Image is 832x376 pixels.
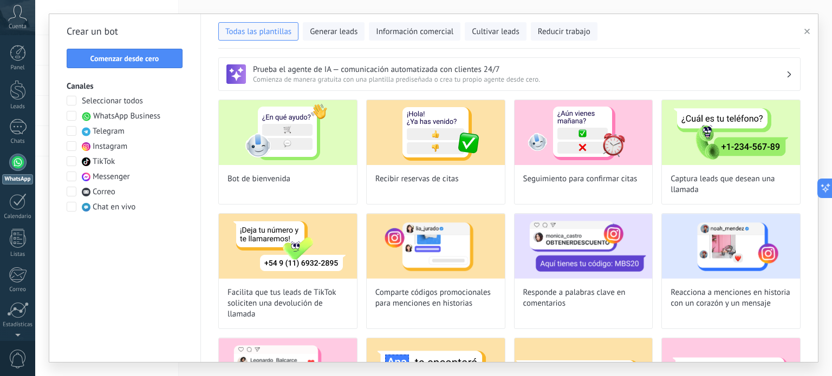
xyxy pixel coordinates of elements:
button: Información comercial [369,22,460,41]
span: Seleccionar todos [82,96,143,107]
div: Listas [2,251,34,258]
div: Correo [2,286,34,293]
div: Estadísticas [2,321,34,328]
span: Comienza de manera gratuita con una plantilla prediseñada o crea tu propio agente desde cero. [253,75,786,84]
span: Seguimiento para confirmar citas [523,174,638,184]
span: Todas las plantillas [225,27,291,37]
h3: Prueba el agente de IA — comunicación automatizada con clientes 24/7 [253,64,786,75]
button: Comenzar desde cero [67,49,183,68]
span: WhatsApp Business [93,111,160,122]
div: Panel [2,64,34,71]
button: Generar leads [303,22,365,41]
span: Comenzar desde cero [90,55,159,62]
span: Captura leads que desean una llamada [671,174,791,195]
h2: Crear un bot [67,23,183,40]
span: Messenger [93,171,130,182]
img: Facilita que tus leads de TikTok soliciten una devolución de llamada [219,214,357,279]
span: Instagram [93,141,127,152]
img: Seguimiento para confirmar citas [515,100,653,165]
span: Correo [93,187,115,197]
span: Generar leads [310,27,357,37]
span: Cuenta [9,23,27,30]
button: Todas las plantillas [218,22,298,41]
div: Leads [2,103,34,110]
span: Reacciona a menciones en historia con un corazón y un mensaje [671,287,791,309]
img: Bot de bienvenida [219,100,357,165]
div: WhatsApp [2,174,33,184]
span: Facilita que tus leads de TikTok soliciten una devolución de llamada [227,287,348,320]
img: Recibir reservas de citas [367,100,505,165]
button: Cultivar leads [465,22,526,41]
img: Reacciona a menciones en historia con un corazón y un mensaje [662,214,800,279]
span: Comparte códigos promocionales para menciones en historias [375,287,496,309]
span: Información comercial [376,27,453,37]
span: Reducir trabajo [538,27,590,37]
img: Responde a palabras clave en comentarios [515,214,653,279]
span: Telegram [93,126,125,137]
img: Comparte códigos promocionales para menciones en historias [367,214,505,279]
h3: Canales [67,81,183,91]
button: Reducir trabajo [531,22,597,41]
span: Recibir reservas de citas [375,174,459,184]
span: Cultivar leads [472,27,519,37]
span: Responde a palabras clave en comentarios [523,287,644,309]
div: Calendario [2,213,34,220]
span: Bot de bienvenida [227,174,290,184]
img: Captura leads que desean una llamada [662,100,800,165]
span: Chat en vivo [93,202,135,213]
span: TikTok [93,156,115,167]
div: Chats [2,138,34,145]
